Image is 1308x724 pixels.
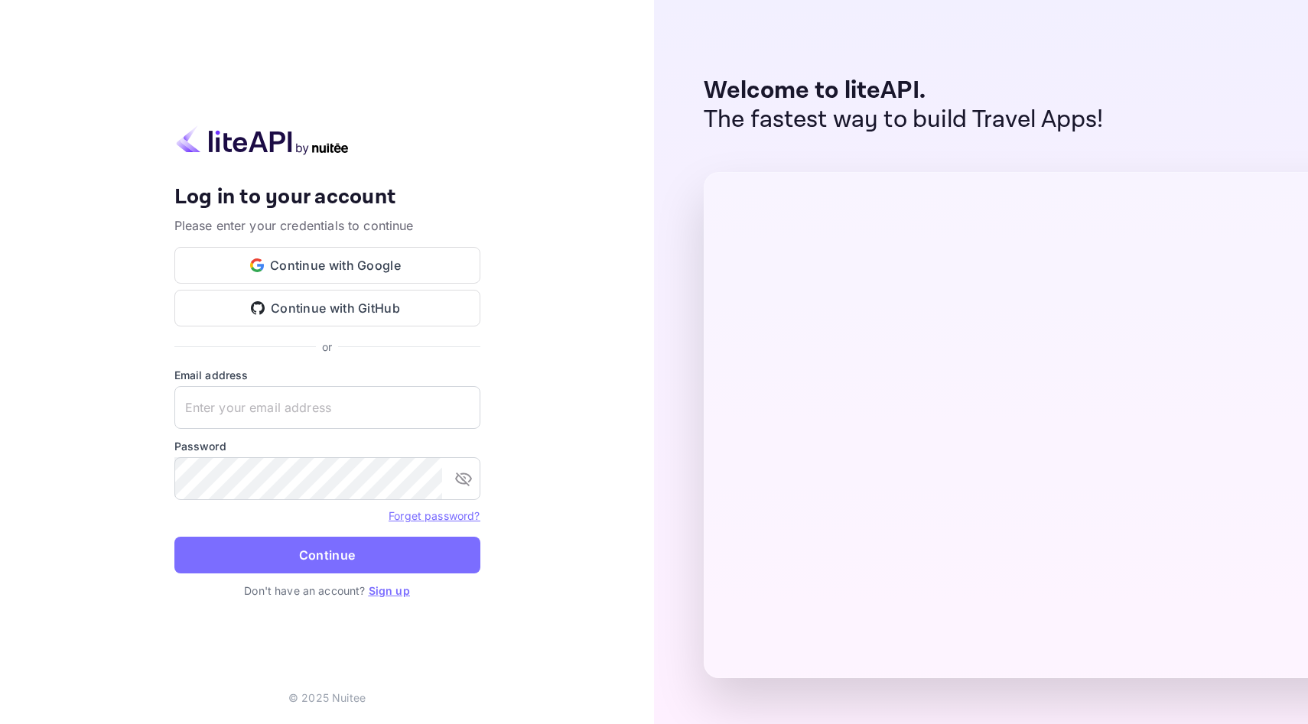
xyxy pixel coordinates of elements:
button: Continue with GitHub [174,290,480,326]
h4: Log in to your account [174,184,480,211]
label: Password [174,438,480,454]
p: Don't have an account? [174,583,480,599]
button: toggle password visibility [448,463,479,494]
p: or [322,339,332,355]
a: Forget password? [389,509,480,522]
p: The fastest way to build Travel Apps! [704,106,1104,135]
img: liteapi [174,125,350,155]
p: Welcome to liteAPI. [704,76,1104,106]
button: Continue with Google [174,247,480,284]
a: Sign up [369,584,410,597]
a: Forget password? [389,508,480,523]
button: Continue [174,537,480,573]
input: Enter your email address [174,386,480,429]
label: Email address [174,367,480,383]
p: Please enter your credentials to continue [174,216,480,235]
p: © 2025 Nuitee [288,690,366,706]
